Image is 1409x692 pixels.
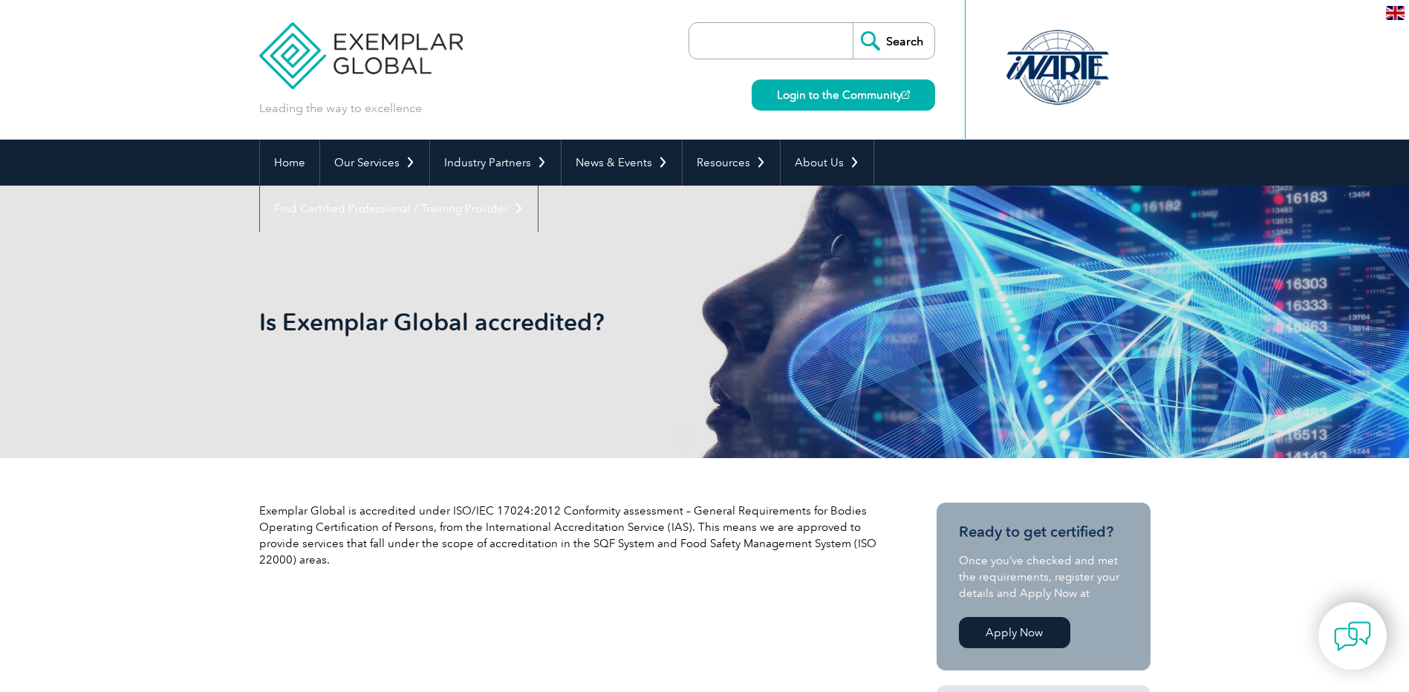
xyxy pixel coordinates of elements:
a: Industry Partners [430,140,561,186]
a: Apply Now [959,617,1070,648]
a: News & Events [562,140,682,186]
p: Leading the way to excellence [259,100,422,117]
a: Home [260,140,319,186]
a: Resources [683,140,780,186]
p: Once you’ve checked and met the requirements, register your details and Apply Now at [959,552,1128,601]
a: About Us [781,140,873,186]
img: en [1386,6,1405,20]
a: Login to the Community [752,79,935,111]
a: Our Services [320,140,429,186]
p: Exemplar Global is accredited under ISO/IEC 17024:2012 Conformity assessment – General Requiremen... [259,503,883,568]
h1: Is Exemplar Global accredited? [259,307,830,336]
img: open_square.png [902,91,910,99]
img: contact-chat.png [1334,618,1371,655]
a: Find Certified Professional / Training Provider [260,186,538,232]
h3: Ready to get certified? [959,523,1128,541]
input: Search [853,23,934,59]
